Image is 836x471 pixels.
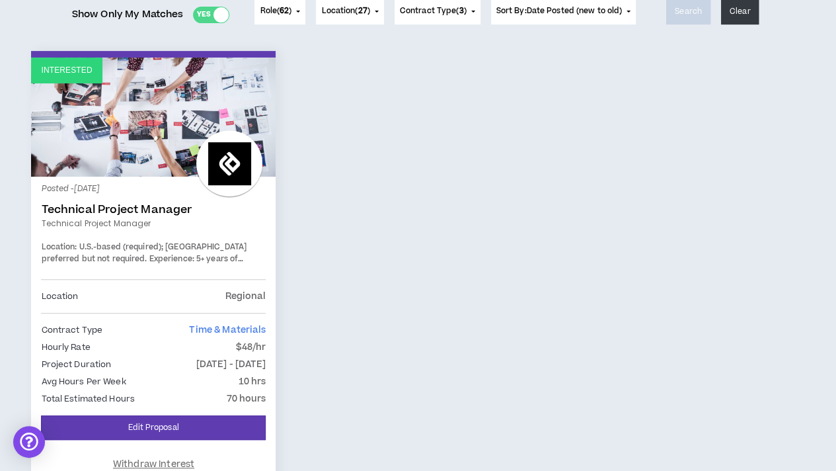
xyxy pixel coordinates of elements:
[41,415,266,440] a: Edit Proposal
[321,5,369,17] span: Location ( )
[13,426,45,458] div: Open Intercom Messenger
[41,289,78,304] p: Location
[225,289,266,304] p: Regional
[149,253,194,265] span: Experience:
[41,357,111,372] p: Project Duration
[189,323,266,337] span: Time & Materials
[400,5,467,17] span: Contract Type ( )
[358,5,367,17] span: 27
[41,374,126,389] p: Avg Hours Per Week
[113,458,194,471] span: Withdraw Interest
[41,183,266,195] p: Posted - [DATE]
[41,64,92,77] p: Interested
[31,58,276,177] a: Interested
[41,241,247,265] span: U.S.-based (required); [GEOGRAPHIC_DATA] preferred but not required.
[41,241,77,253] span: Location:
[41,323,102,337] p: Contract Type
[280,5,289,17] span: 62
[459,5,463,17] span: 3
[226,392,266,406] p: 70 hours
[239,374,266,389] p: 10 hrs
[41,203,266,216] a: Technical Project Manager
[196,357,266,372] p: [DATE] - [DATE]
[41,392,135,406] p: Total Estimated Hours
[72,5,184,24] span: Show Only My Matches
[41,218,266,230] a: Technical Project Manager
[496,5,623,17] span: Sort By: Date Posted (new to old)
[260,5,291,17] span: Role ( )
[236,340,266,355] p: $48/hr
[41,340,90,355] p: Hourly Rate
